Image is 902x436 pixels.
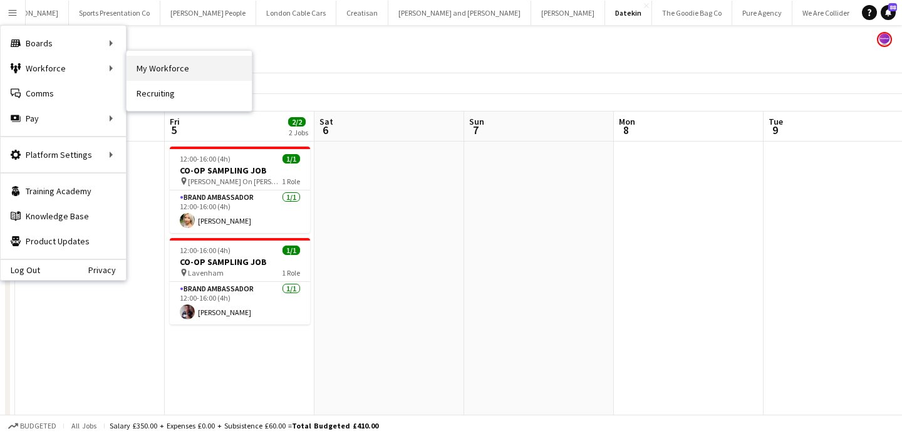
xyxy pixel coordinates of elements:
span: 88 [888,3,897,11]
span: Total Budgeted £410.00 [292,421,378,430]
span: [PERSON_NAME] On [PERSON_NAME] [188,177,282,186]
app-card-role: Brand Ambassador1/112:00-16:00 (4h)[PERSON_NAME] [170,190,310,233]
span: 12:00-16:00 (4h) [180,246,231,255]
span: 1 Role [282,177,300,186]
button: Creatisan [336,1,388,25]
a: Privacy [88,265,126,275]
button: London Cable Cars [256,1,336,25]
h3: CO-OP SAMPLING JOB [170,256,310,267]
span: All jobs [69,421,99,430]
app-card-role: Brand Ambassador1/112:00-16:00 (4h)[PERSON_NAME] [170,282,310,324]
a: 88 [881,5,896,20]
a: Training Academy [1,179,126,204]
span: Lavenham [188,268,224,278]
button: [PERSON_NAME] [531,1,605,25]
app-user-avatar: Florence Watkinson [877,32,892,47]
a: Log Out [1,265,40,275]
span: 1/1 [283,246,300,255]
span: Fri [170,116,180,127]
a: Comms [1,81,126,106]
button: Pure Agency [732,1,792,25]
span: 12:00-16:00 (4h) [180,154,231,163]
app-job-card: 12:00-16:00 (4h)1/1CO-OP SAMPLING JOB [PERSON_NAME] On [PERSON_NAME]1 RoleBrand Ambassador1/112:0... [170,147,310,233]
div: Boards [1,31,126,56]
app-job-card: 12:00-16:00 (4h)1/1CO-OP SAMPLING JOB Lavenham1 RoleBrand Ambassador1/112:00-16:00 (4h)[PERSON_NAME] [170,238,310,324]
button: [PERSON_NAME] People [160,1,256,25]
span: 1 Role [282,268,300,278]
span: 1/1 [283,154,300,163]
span: Sat [319,116,333,127]
span: Sun [469,116,484,127]
a: Product Updates [1,229,126,254]
div: Pay [1,106,126,131]
span: Tue [769,116,783,127]
div: Workforce [1,56,126,81]
button: We Are Collider [792,1,860,25]
div: 2 Jobs [289,128,308,137]
span: 6 [318,123,333,137]
span: Mon [619,116,635,127]
span: 5 [168,123,180,137]
div: Salary £350.00 + Expenses £0.00 + Subsistence £60.00 = [110,421,378,430]
span: 2/2 [288,117,306,127]
button: Budgeted [6,419,58,433]
span: Budgeted [20,422,56,430]
button: Datekin [605,1,652,25]
a: My Workforce [127,56,252,81]
a: Knowledge Base [1,204,126,229]
h3: CO-OP SAMPLING JOB [170,165,310,176]
div: Platform Settings [1,142,126,167]
button: Sports Presentation Co [69,1,160,25]
button: [PERSON_NAME] and [PERSON_NAME] [388,1,531,25]
span: 7 [467,123,484,137]
button: The Goodie Bag Co [652,1,732,25]
span: 8 [617,123,635,137]
span: 9 [767,123,783,137]
a: Recruiting [127,81,252,106]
